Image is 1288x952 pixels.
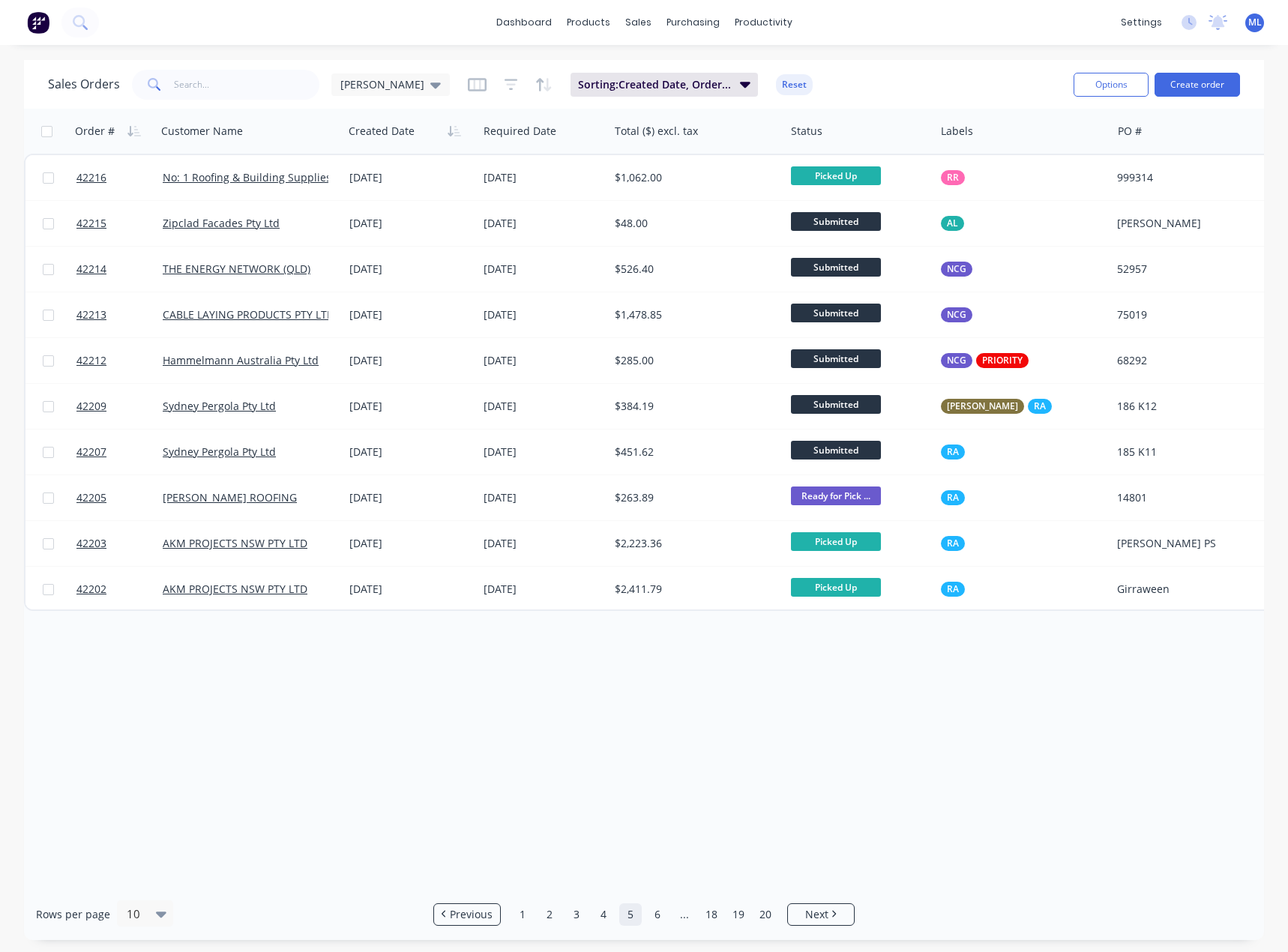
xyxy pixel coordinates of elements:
[1117,490,1260,505] div: 14801
[484,307,603,322] div: [DATE]
[163,399,276,413] a: Sydney Pergola Pty Ltd
[615,536,771,551] div: $2,223.36
[163,536,307,550] a: AKM PROJECTS NSW PTY LTD
[578,77,731,92] span: Sorting: Created Date, Order #
[947,582,959,597] span: RA
[941,353,1029,368] button: NCGPRIORITY
[76,521,163,566] a: 42203
[484,170,603,185] div: [DATE]
[615,399,771,414] div: $384.19
[947,170,959,185] span: RR
[791,441,881,460] span: Submitted
[76,262,106,277] span: 42214
[788,907,854,922] a: Next page
[484,445,603,460] div: [DATE]
[941,536,965,551] button: RA
[36,907,110,922] span: Rows per page
[1117,262,1260,277] div: 52957
[791,486,881,505] span: Ready for Pick ...
[349,536,472,551] div: [DATE]
[791,304,881,322] span: Submitted
[947,216,958,231] span: AL
[484,216,603,231] div: [DATE]
[754,903,777,926] a: Page 20
[163,307,334,322] a: CABLE LAYING PRODUCTS PTY LTD
[76,155,163,200] a: 42216
[941,124,973,139] div: Labels
[538,903,561,926] a: Page 2
[941,399,1052,414] button: [PERSON_NAME]RA
[1117,536,1260,551] div: [PERSON_NAME] PS
[427,903,861,926] ul: Pagination
[947,262,966,277] span: NCG
[947,536,959,551] span: RA
[618,11,659,34] div: sales
[791,258,881,277] span: Submitted
[349,490,472,505] div: [DATE]
[646,903,669,926] a: Page 6
[615,445,771,460] div: $451.62
[349,399,472,414] div: [DATE]
[941,582,965,597] button: RA
[615,124,698,139] div: Total ($) excl. tax
[941,216,964,231] button: AL
[349,445,472,460] div: [DATE]
[163,170,331,184] a: No: 1 Roofing & Building Supplies
[163,353,319,367] a: Hammelmann Australia Pty Ltd
[340,76,424,92] span: [PERSON_NAME]
[76,582,106,597] span: 42202
[673,903,696,926] a: Jump forward
[174,70,320,100] input: Search...
[349,216,472,231] div: [DATE]
[776,74,813,95] button: Reset
[1117,353,1260,368] div: 68292
[450,907,493,922] span: Previous
[1117,399,1260,414] div: 186 K12
[76,170,106,185] span: 42216
[941,170,965,185] button: RR
[76,384,163,429] a: 42209
[615,216,771,231] div: $48.00
[615,582,771,597] div: $2,411.79
[982,353,1023,368] span: PRIORITY
[349,262,472,277] div: [DATE]
[349,124,415,139] div: Created Date
[615,262,771,277] div: $526.40
[27,11,49,34] img: Factory
[947,399,1018,414] span: [PERSON_NAME]
[163,445,276,459] a: Sydney Pergola Pty Ltd
[1117,445,1260,460] div: 185 K11
[559,11,618,34] div: products
[727,11,800,34] div: productivity
[76,430,163,475] a: 42207
[76,399,106,414] span: 42209
[484,353,603,368] div: [DATE]
[615,307,771,322] div: $1,478.85
[1117,307,1260,322] div: 75019
[619,903,642,926] a: Page 5 is your current page
[489,11,559,34] a: dashboard
[615,353,771,368] div: $285.00
[791,212,881,231] span: Submitted
[76,536,106,551] span: 42203
[1155,73,1240,97] button: Create order
[1248,16,1262,29] span: ML
[1117,582,1260,597] div: Girraween
[76,338,163,383] a: 42212
[791,166,881,185] span: Picked Up
[1117,170,1260,185] div: 999314
[700,903,723,926] a: Page 18
[163,216,280,230] a: Zipclad Facades Pty Ltd
[484,124,556,139] div: Required Date
[571,73,758,97] button: Sorting:Created Date, Order #
[791,395,881,414] span: Submitted
[511,903,534,926] a: Page 1
[947,307,966,322] span: NCG
[941,445,965,460] button: RA
[1118,124,1142,139] div: PO #
[659,11,727,34] div: purchasing
[484,399,603,414] div: [DATE]
[484,582,603,597] div: [DATE]
[791,578,881,597] span: Picked Up
[615,170,771,185] div: $1,062.00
